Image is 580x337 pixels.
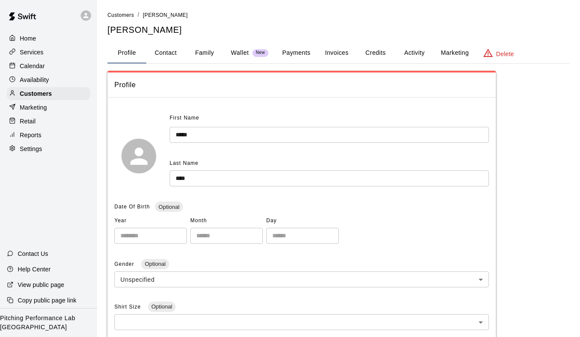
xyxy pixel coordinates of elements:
p: Delete [496,50,514,58]
a: Settings [7,142,90,155]
span: [PERSON_NAME] [143,12,188,18]
p: View public page [18,280,64,289]
li: / [138,10,139,19]
a: Calendar [7,60,90,72]
nav: breadcrumb [107,10,570,20]
button: Marketing [434,43,476,63]
a: Home [7,32,90,45]
span: Year [114,214,187,228]
p: Help Center [18,265,50,274]
p: Reports [20,131,41,139]
div: Unspecified [114,271,489,287]
span: Gender [114,261,136,267]
p: Retail [20,117,36,126]
h5: [PERSON_NAME] [107,24,570,36]
span: Optional [141,261,169,267]
span: New [252,50,268,56]
p: Settings [20,145,42,153]
p: Marketing [20,103,47,112]
button: Family [185,43,224,63]
span: Day [266,214,339,228]
p: Services [20,48,44,57]
span: Customers [107,12,134,18]
button: Activity [395,43,434,63]
p: Copy public page link [18,296,76,305]
p: Home [20,34,36,43]
div: basic tabs example [107,43,570,63]
span: Optional [155,204,183,210]
span: Optional [148,303,176,310]
button: Invoices [317,43,356,63]
a: Customers [7,87,90,100]
p: Customers [20,89,52,98]
span: Shirt Size [114,304,143,310]
span: Last Name [170,160,199,166]
p: Contact Us [18,249,48,258]
button: Credits [356,43,395,63]
p: Calendar [20,62,45,70]
a: Retail [7,115,90,128]
button: Payments [275,43,317,63]
span: Month [190,214,263,228]
p: Wallet [231,48,249,57]
a: Marketing [7,101,90,114]
span: Profile [114,79,489,91]
a: Customers [107,11,134,18]
a: Reports [7,129,90,142]
a: Services [7,46,90,59]
p: Availability [20,76,49,84]
button: Profile [107,43,146,63]
span: First Name [170,111,199,125]
span: Date Of Birth [114,204,150,210]
a: Availability [7,73,90,86]
button: Contact [146,43,185,63]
